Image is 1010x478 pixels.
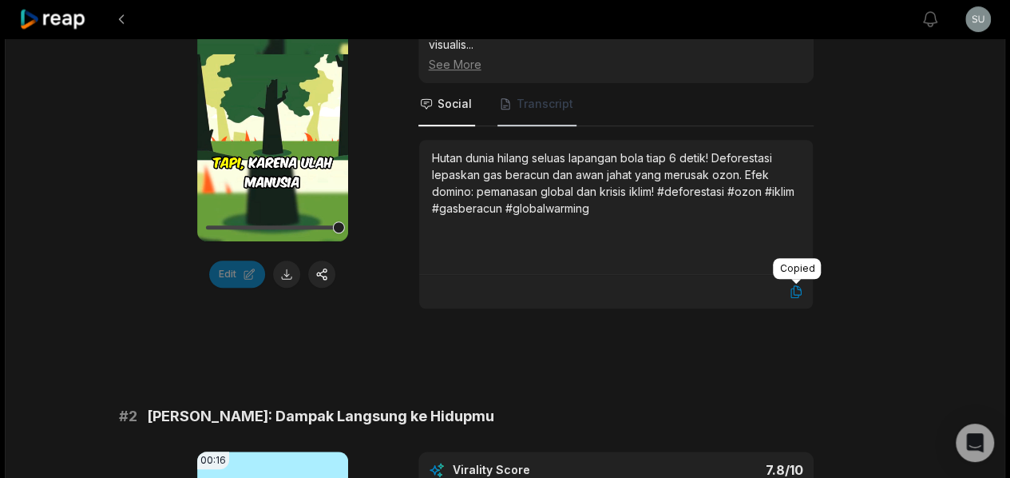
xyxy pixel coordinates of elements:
[632,462,803,478] div: 7.8 /10
[432,149,800,217] div: Hutan dunia hilang seluas lapangan bola tiap 6 detik! Deforestasi lepaskan gas beracun dan awan j...
[61,94,143,105] div: Domain Overview
[26,26,38,38] img: logo_orange.svg
[45,26,78,38] div: v 4.0.25
[438,96,472,112] span: Social
[517,96,573,112] span: Transcript
[453,462,624,478] div: Virality Score
[159,93,172,106] img: tab_keywords_by_traffic_grey.svg
[956,424,994,462] div: Open Intercom Messenger
[119,405,137,428] span: # 2
[429,56,803,73] div: See More
[209,261,265,288] button: Edit
[42,42,176,54] div: Domain: [DOMAIN_NAME]
[26,42,38,54] img: website_grey.svg
[147,405,494,428] span: [PERSON_NAME]: Dampak Langsung ke Hidupmu
[176,94,269,105] div: Keywords by Traffic
[43,93,56,106] img: tab_domain_overview_orange.svg
[773,258,821,279] div: Copied
[418,83,814,126] nav: Tabs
